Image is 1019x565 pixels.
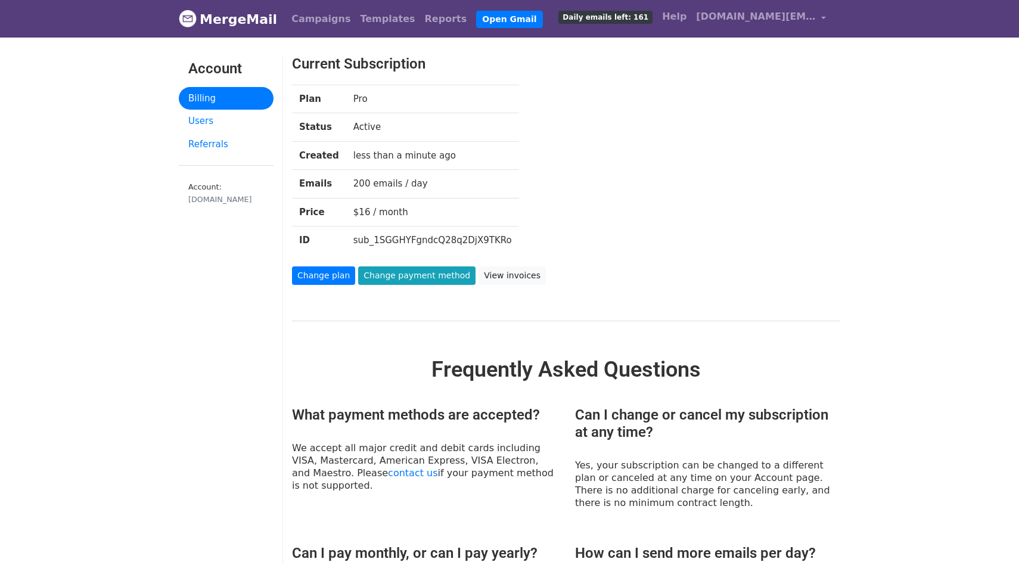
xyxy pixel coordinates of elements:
a: Reports [420,7,472,31]
a: [DOMAIN_NAME][EMAIL_ADDRESS][DOMAIN_NAME] [691,5,831,33]
h3: How can I send more emails per day? [575,545,840,562]
h3: What payment methods are accepted? [292,406,557,424]
a: MergeMail [179,7,277,32]
th: ID [292,226,346,254]
td: $16 / month [346,198,519,226]
p: We accept all major credit and debit cards including VISA, Mastercard, American Express, VISA Ele... [292,442,557,492]
a: Templates [355,7,420,31]
a: Users [179,110,274,133]
td: 200 emails / day [346,170,519,198]
td: sub_1SGGHYFgndcQ28q2DjX9TKRo [346,226,519,254]
td: less than a minute ago [346,141,519,170]
a: View invoices [479,266,546,285]
h2: Frequently Asked Questions [292,357,840,383]
th: Emails [292,170,346,198]
a: contact us [388,467,437,479]
small: Account: [188,182,264,205]
a: Change plan [292,266,355,285]
th: Created [292,141,346,170]
th: Status [292,113,346,142]
h3: Can I pay monthly, or can I pay yearly? [292,545,557,562]
h3: Can I change or cancel my subscription at any time? [575,406,840,441]
img: MergeMail logo [179,10,197,27]
a: Billing [179,87,274,110]
h3: Account [188,60,264,77]
a: Campaigns [287,7,355,31]
th: Plan [292,85,346,113]
td: Pro [346,85,519,113]
span: [DOMAIN_NAME][EMAIL_ADDRESS][DOMAIN_NAME] [696,10,815,24]
a: Open Gmail [476,11,542,28]
a: Change payment method [358,266,476,285]
a: Daily emails left: 161 [554,5,657,29]
p: Yes, your subscription can be changed to a different plan or canceled at any time on your Account... [575,459,840,509]
td: Active [346,113,519,142]
div: [DOMAIN_NAME] [188,194,264,205]
h3: Current Subscription [292,55,793,73]
span: Daily emails left: 161 [558,11,653,24]
a: Referrals [179,133,274,156]
a: Help [657,5,691,29]
th: Price [292,198,346,226]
